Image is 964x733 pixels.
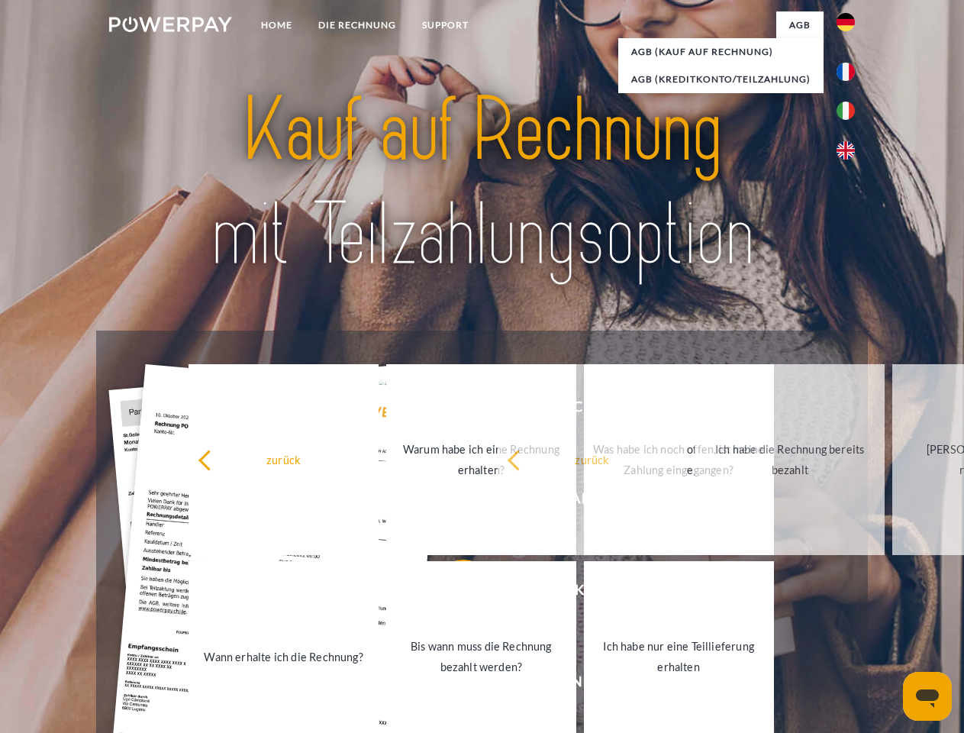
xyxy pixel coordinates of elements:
div: Warum habe ich eine Rechnung erhalten? [395,439,567,480]
div: Ich habe nur eine Teillieferung erhalten [593,636,765,677]
div: Wann erhalte ich die Rechnung? [198,646,369,667]
img: logo-powerpay-white.svg [109,17,232,32]
img: it [837,102,855,120]
div: zurück [507,449,679,470]
iframe: Schaltfläche zum Öffnen des Messaging-Fensters [903,672,952,721]
div: Bis wann muss die Rechnung bezahlt werden? [395,636,567,677]
img: en [837,141,855,160]
img: fr [837,63,855,81]
div: Ich habe die Rechnung bereits bezahlt [704,439,875,480]
a: AGB (Kauf auf Rechnung) [618,38,824,66]
img: de [837,13,855,31]
a: agb [776,11,824,39]
a: AGB (Kreditkonto/Teilzahlung) [618,66,824,93]
a: SUPPORT [409,11,482,39]
a: DIE RECHNUNG [305,11,409,39]
img: title-powerpay_de.svg [146,73,818,292]
div: zurück [198,449,369,470]
a: Home [248,11,305,39]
